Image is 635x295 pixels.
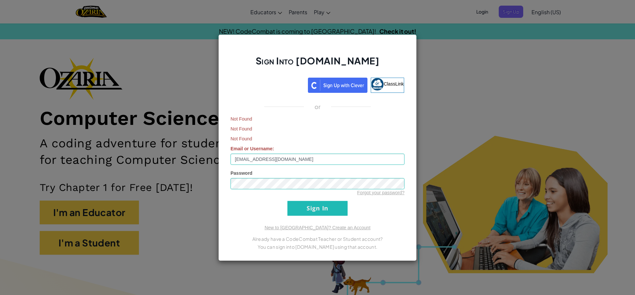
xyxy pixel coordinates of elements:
[265,225,370,230] a: New to [GEOGRAPHIC_DATA]? Create an Account
[231,146,273,151] span: Email or Username
[371,78,384,91] img: classlink-logo-small.png
[231,170,252,176] span: Password
[228,77,308,92] iframe: Botón Iniciar sesión con Google
[231,235,404,243] p: Already have a CodeCombat Teacher or Student account?
[315,103,321,111] p: or
[231,135,404,142] span: Not Found
[231,145,274,152] label: :
[287,201,348,216] input: Sign In
[357,190,404,195] a: Forgot your password?
[308,78,367,93] img: clever_sso_button@2x.png
[231,55,404,74] h2: Sign Into [DOMAIN_NAME]
[231,126,404,132] span: Not Found
[231,243,404,251] p: You can sign into [DOMAIN_NAME] using that account.
[384,81,404,86] span: ClassLink
[231,116,404,122] span: Not Found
